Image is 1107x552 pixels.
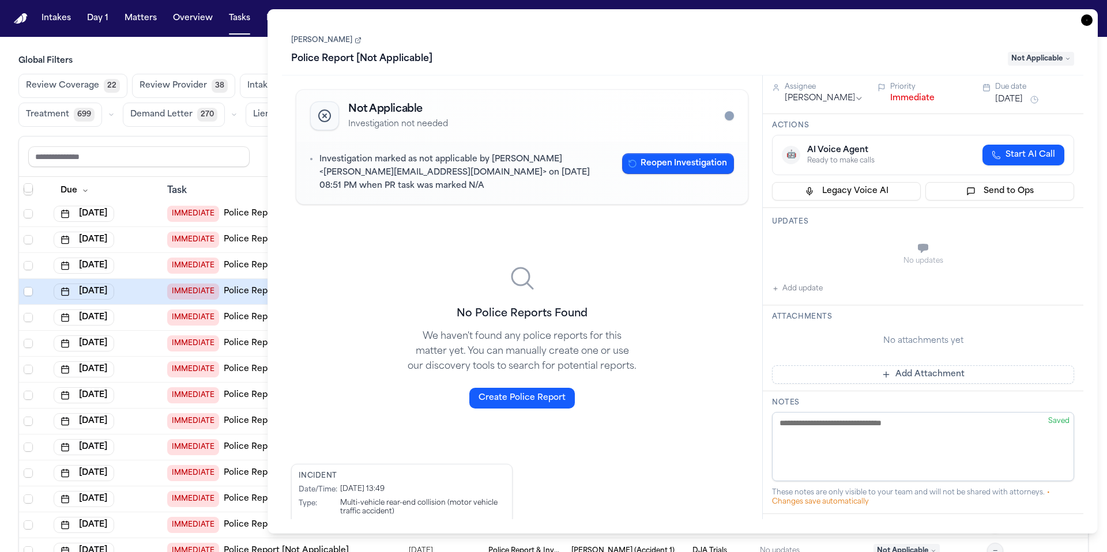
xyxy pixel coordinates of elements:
span: Not Applicable [1008,52,1074,66]
h3: Attachments [772,312,1074,322]
button: [DATE] [54,232,114,248]
button: Create Police Report [469,388,575,409]
a: Tasks [224,8,255,29]
span: IMMEDIATE [167,439,219,455]
button: Intake1255 [240,74,308,98]
span: 699 [74,108,95,122]
span: IMMEDIATE [167,387,219,403]
a: Police Report [Not Applicable] [224,441,349,453]
button: Send to Ops [925,182,1074,201]
span: Select row [24,365,33,374]
button: Liens289 [246,103,307,127]
h2: Not Applicable [348,101,448,118]
button: Immediate [890,93,935,104]
span: Select row [24,494,33,504]
button: Overview [168,8,217,29]
div: Task [167,184,370,198]
span: Treatment [26,109,69,120]
a: Police Report [224,415,280,427]
a: Police Report [224,260,280,271]
a: Police Report [Not Applicable] [224,467,349,479]
span: Review Coverage [26,80,99,92]
span: IMMEDIATE [167,258,219,274]
span: IMMEDIATE [167,335,219,351]
button: Due [54,180,96,201]
span: Demand Letter [130,109,193,120]
span: IMMEDIATE [167,206,219,222]
span: Select row [24,183,33,192]
span: Select row [24,287,33,296]
span: Select row [24,235,33,244]
button: Review Coverage22 [18,74,127,98]
span: Intake [247,80,273,92]
a: Police Report [Not Applicable] [224,338,349,349]
div: Type : [299,499,336,516]
div: Multi-vehicle rear-end collision (motor vehicle traffic accident) [340,499,505,516]
span: 22 [104,79,120,93]
button: [DATE] [54,387,114,403]
span: Select row [24,209,33,218]
button: [DATE] [54,309,114,326]
span: IMMEDIATE [167,232,219,248]
span: Select row [24,468,33,478]
button: Intakes [37,8,76,29]
h3: No Police Reports Found [407,306,638,322]
button: [DATE] [54,361,114,377]
span: Liens [253,109,274,120]
button: [DATE] [54,335,114,351]
span: 🤖 [786,149,796,161]
h3: Notes [772,398,1074,407]
span: 270 [197,108,217,122]
span: Select row [24,443,33,452]
button: [DATE] [54,517,114,533]
span: IMMEDIATE [167,517,219,533]
div: Date/Time : [299,485,336,494]
button: [DATE] [54,439,114,455]
span: Start AI Call [1006,149,1055,161]
span: 38 [212,79,228,93]
a: Police Report [224,208,280,220]
a: Police Report [224,364,280,375]
button: Review Provider38 [132,74,235,98]
a: crownMetrics [357,8,411,29]
button: Day 1 [82,8,113,29]
button: Firms [262,8,294,29]
div: Due date [995,82,1074,92]
div: These notes are only visible to your team and will not be shared with attorneys. [772,488,1074,506]
a: Police Report [224,519,280,531]
div: No attachments yet [772,335,1074,347]
div: Incident [299,471,505,481]
h1: Police Report [Not Applicable] [287,50,437,68]
a: Matters [120,8,161,29]
p: Investigation marked as not applicable by [PERSON_NAME] <[PERSON_NAME][EMAIL_ADDRESS][DOMAIN_NAME... [319,153,613,192]
button: The Flock [301,8,351,29]
h3: Actions [772,121,1074,130]
a: [PERSON_NAME] [291,36,362,45]
span: IMMEDIATE [167,413,219,429]
span: IMMEDIATE [167,361,219,377]
span: Select row [24,417,33,426]
span: IMMEDIATE [167,309,219,326]
a: Police Report [224,312,280,323]
div: AI Voice Agent [807,145,875,156]
span: Review Provider [140,80,207,92]
div: [DATE] 13:49 [340,485,385,494]
div: Assignee [785,82,864,92]
span: Select row [24,520,33,530]
button: [DATE] [54,491,114,507]
div: Priority [890,82,969,92]
button: Snooze task [1027,93,1041,107]
button: Start AI Call [982,145,1064,165]
a: Police Report [Not Applicable] [224,286,349,297]
h3: Updates [772,217,1074,226]
div: Ready to make calls [807,156,875,165]
button: Add update [772,282,823,296]
button: [DATE] [54,283,114,300]
a: Police Report [Not Applicable] [224,390,349,401]
button: Reopen Investigation [622,153,734,174]
a: Police Report [224,493,280,505]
